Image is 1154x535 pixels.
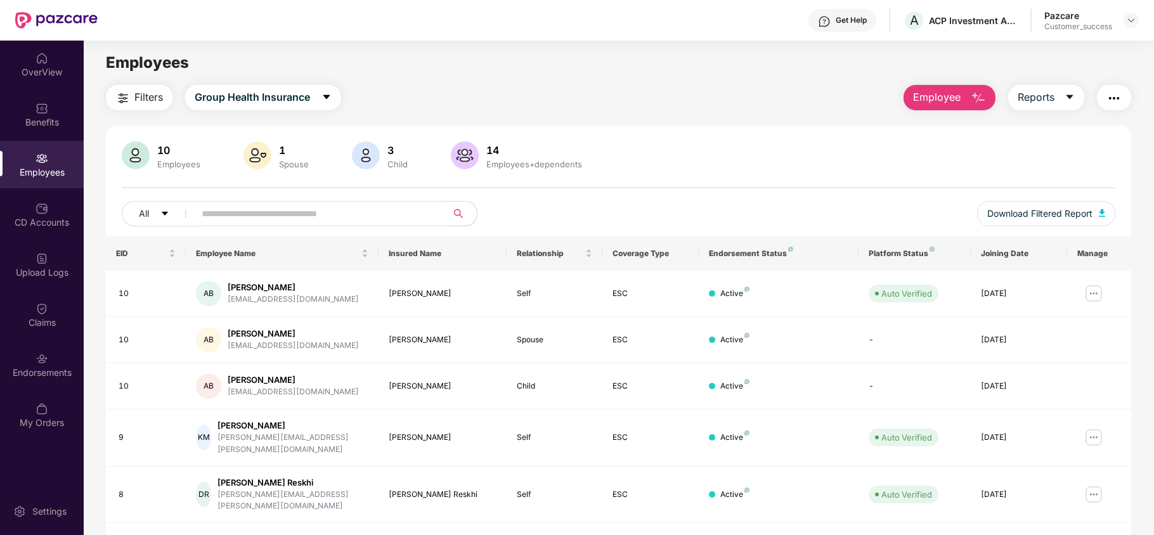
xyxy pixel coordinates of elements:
span: search [446,209,470,219]
td: - [859,317,971,363]
div: Child [517,380,593,392]
button: Filters [106,85,172,110]
div: [PERSON_NAME] [217,420,368,432]
div: AB [196,281,221,306]
img: svg+xml;base64,PHN2ZyB4bWxucz0iaHR0cDovL3d3dy53My5vcmcvMjAwMC9zdmciIHdpZHRoPSI4IiBoZWlnaHQ9IjgiIH... [744,379,749,384]
td: - [859,363,971,409]
div: ESC [613,334,689,346]
div: [PERSON_NAME] [389,288,496,300]
span: caret-down [1065,92,1075,103]
div: 9 [119,432,176,444]
img: svg+xml;base64,PHN2ZyBpZD0iU2V0dGluZy0yMHgyMCIgeG1sbnM9Imh0dHA6Ly93d3cudzMub3JnLzIwMDAvc3ZnIiB3aW... [13,505,26,518]
div: Active [720,432,749,444]
img: svg+xml;base64,PHN2ZyB4bWxucz0iaHR0cDovL3d3dy53My5vcmcvMjAwMC9zdmciIHdpZHRoPSIyNCIgaGVpZ2h0PSIyNC... [1106,91,1122,106]
div: 10 [119,334,176,346]
div: Self [517,288,593,300]
div: Settings [29,505,70,518]
div: DR [196,482,211,507]
span: Employee [913,89,961,105]
img: svg+xml;base64,PHN2ZyB4bWxucz0iaHR0cDovL3d3dy53My5vcmcvMjAwMC9zdmciIHhtbG5zOnhsaW5rPSJodHRwOi8vd3... [243,141,271,169]
button: Allcaret-down [122,201,199,226]
div: [PERSON_NAME] [389,380,496,392]
div: Platform Status [869,248,961,259]
button: search [446,201,477,226]
div: [DATE] [981,288,1057,300]
span: Relationship [517,248,583,259]
span: Employee Name [196,248,358,259]
div: Child [385,159,410,169]
div: Self [517,489,593,501]
div: Get Help [836,15,867,25]
div: Endorsement Status [709,248,849,259]
img: svg+xml;base64,PHN2ZyB4bWxucz0iaHR0cDovL3d3dy53My5vcmcvMjAwMC9zdmciIHdpZHRoPSI4IiBoZWlnaHQ9IjgiIH... [744,333,749,338]
div: ESC [613,380,689,392]
img: svg+xml;base64,PHN2ZyBpZD0iRW5kb3JzZW1lbnRzIiB4bWxucz0iaHR0cDovL3d3dy53My5vcmcvMjAwMC9zdmciIHdpZH... [36,352,48,365]
button: Reportscaret-down [1008,85,1084,110]
div: AB [196,373,221,399]
div: [PERSON_NAME][EMAIL_ADDRESS][PERSON_NAME][DOMAIN_NAME] [217,432,368,456]
th: Joining Date [971,236,1067,271]
div: Active [720,380,749,392]
div: [PERSON_NAME][EMAIL_ADDRESS][PERSON_NAME][DOMAIN_NAME] [217,489,368,513]
div: [PERSON_NAME] Reskhi [389,489,496,501]
div: [PERSON_NAME] [228,374,359,386]
div: [EMAIL_ADDRESS][DOMAIN_NAME] [228,340,359,352]
th: EID [106,236,186,271]
div: [DATE] [981,334,1057,346]
th: Manage [1067,236,1131,271]
div: 10 [119,288,176,300]
img: svg+xml;base64,PHN2ZyB4bWxucz0iaHR0cDovL3d3dy53My5vcmcvMjAwMC9zdmciIHhtbG5zOnhsaW5rPSJodHRwOi8vd3... [1099,209,1105,217]
div: [DATE] [981,489,1057,501]
img: svg+xml;base64,PHN2ZyB4bWxucz0iaHR0cDovL3d3dy53My5vcmcvMjAwMC9zdmciIHdpZHRoPSI4IiBoZWlnaHQ9IjgiIH... [930,247,935,252]
div: [PERSON_NAME] [389,334,496,346]
th: Employee Name [186,236,378,271]
div: ESC [613,489,689,501]
img: svg+xml;base64,PHN2ZyB4bWxucz0iaHR0cDovL3d3dy53My5vcmcvMjAwMC9zdmciIHdpZHRoPSIyNCIgaGVpZ2h0PSIyNC... [115,91,131,106]
div: 8 [119,489,176,501]
img: svg+xml;base64,PHN2ZyB4bWxucz0iaHR0cDovL3d3dy53My5vcmcvMjAwMC9zdmciIHhtbG5zOnhsaW5rPSJodHRwOi8vd3... [451,141,479,169]
img: manageButton [1084,283,1104,304]
div: [DATE] [981,432,1057,444]
img: svg+xml;base64,PHN2ZyB4bWxucz0iaHR0cDovL3d3dy53My5vcmcvMjAwMC9zdmciIHhtbG5zOnhsaW5rPSJodHRwOi8vd3... [971,91,986,106]
th: Coverage Type [602,236,699,271]
div: Pazcare [1044,10,1112,22]
div: Active [720,288,749,300]
img: svg+xml;base64,PHN2ZyB4bWxucz0iaHR0cDovL3d3dy53My5vcmcvMjAwMC9zdmciIHdpZHRoPSI4IiBoZWlnaHQ9IjgiIH... [744,487,749,493]
span: Employees [106,53,189,72]
span: Group Health Insurance [195,89,310,105]
div: Auto Verified [881,431,932,444]
img: svg+xml;base64,PHN2ZyBpZD0iSG9tZSIgeG1sbnM9Imh0dHA6Ly93d3cudzMub3JnLzIwMDAvc3ZnIiB3aWR0aD0iMjAiIG... [36,52,48,65]
span: A [910,13,919,28]
th: Relationship [507,236,603,271]
div: Auto Verified [881,287,932,300]
button: Download Filtered Report [977,201,1115,226]
div: ESC [613,432,689,444]
div: 1 [276,144,311,157]
img: svg+xml;base64,PHN2ZyBpZD0iQmVuZWZpdHMiIHhtbG5zPSJodHRwOi8vd3d3LnczLm9yZy8yMDAwL3N2ZyIgd2lkdGg9Ij... [36,102,48,115]
div: [EMAIL_ADDRESS][DOMAIN_NAME] [228,386,359,398]
div: [EMAIL_ADDRESS][DOMAIN_NAME] [228,293,359,306]
div: Auto Verified [881,488,932,501]
div: [PERSON_NAME] [228,328,359,340]
div: ACP Investment Advisory Private Limited [929,15,1018,27]
img: svg+xml;base64,PHN2ZyBpZD0iQ0RfQWNjb3VudHMiIGRhdGEtbmFtZT0iQ0QgQWNjb3VudHMiIHhtbG5zPSJodHRwOi8vd3... [36,202,48,215]
img: manageButton [1084,484,1104,505]
img: manageButton [1084,427,1104,448]
div: Spouse [517,334,593,346]
div: 3 [385,144,410,157]
div: [DATE] [981,380,1057,392]
div: Active [720,489,749,501]
div: KM [196,425,211,450]
span: Reports [1018,89,1054,105]
button: Group Health Insurancecaret-down [185,85,341,110]
img: svg+xml;base64,PHN2ZyBpZD0iRW1wbG95ZWVzIiB4bWxucz0iaHR0cDovL3d3dy53My5vcmcvMjAwMC9zdmciIHdpZHRoPS... [36,152,48,165]
div: Employees+dependents [484,159,585,169]
button: Employee [904,85,995,110]
span: caret-down [321,92,332,103]
div: ESC [613,288,689,300]
span: Filters [134,89,163,105]
span: caret-down [160,209,169,219]
div: [PERSON_NAME] Reskhi [217,477,368,489]
div: Spouse [276,159,311,169]
span: EID [116,248,166,259]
